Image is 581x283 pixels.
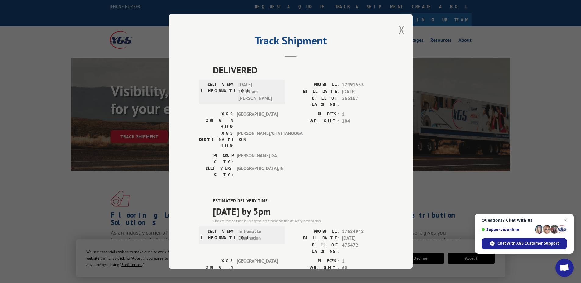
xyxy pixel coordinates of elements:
label: BILL OF LADING: [291,95,339,108]
span: Chat with XGS Customer Support [497,241,559,246]
div: Open chat [555,259,574,277]
span: [DATE] [342,88,382,95]
span: Close chat [562,217,569,224]
span: [GEOGRAPHIC_DATA] [237,111,278,130]
span: [GEOGRAPHIC_DATA] [237,258,278,277]
label: DELIVERY CITY: [199,165,234,178]
div: The estimated time is using the time zone for the delivery destination. [213,218,382,224]
span: In Transit to Destination [238,228,280,242]
label: XGS ORIGIN HUB: [199,111,234,130]
label: DELIVERY INFORMATION: [201,82,235,102]
span: 1 [342,258,382,265]
label: PICKUP CITY: [199,153,234,165]
label: DELIVERY INFORMATION: [201,228,235,242]
div: Chat with XGS Customer Support [482,238,567,249]
span: Questions? Chat with us! [482,218,567,223]
label: BILL DATE: [291,88,339,95]
span: [PERSON_NAME] , GA [237,153,278,165]
label: BILL DATE: [291,235,339,242]
span: [DATE] [342,235,382,242]
button: Close modal [398,22,405,38]
span: 60 [342,265,382,272]
label: XGS ORIGIN HUB: [199,258,234,277]
span: [DATE] by 5pm [213,204,382,218]
label: WEIGHT: [291,118,339,125]
label: ESTIMATED DELIVERY TIME: [213,198,382,205]
label: BILL OF LADING: [291,242,339,255]
label: PIECES: [291,258,339,265]
span: Support is online [482,227,533,232]
label: PROBILL: [291,82,339,89]
label: XGS DESTINATION HUB: [199,130,234,150]
span: 565167 [342,95,382,108]
span: 204 [342,118,382,125]
span: 475472 [342,242,382,255]
label: PROBILL: [291,228,339,235]
span: 17684948 [342,228,382,235]
span: 1 [342,111,382,118]
span: [GEOGRAPHIC_DATA] , IN [237,165,278,178]
h2: Track Shipment [199,36,382,48]
span: DELIVERED [213,63,382,77]
span: [DATE] 11:19 am [PERSON_NAME] [238,82,280,102]
label: PIECES: [291,111,339,118]
span: 12491533 [342,82,382,89]
label: WEIGHT: [291,265,339,272]
span: [PERSON_NAME]/CHATTANOOGA [237,130,278,150]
